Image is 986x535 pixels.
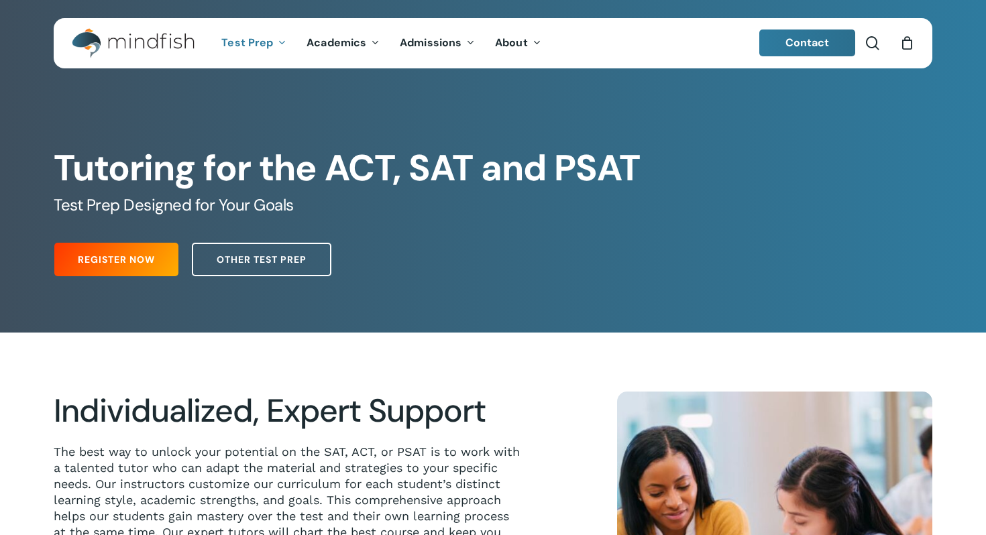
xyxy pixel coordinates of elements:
a: Register Now [54,243,178,276]
span: Other Test Prep [217,253,307,266]
h2: Individualized, Expert Support [54,392,523,430]
span: Admissions [400,36,461,50]
a: Admissions [390,38,485,49]
h1: Tutoring for the ACT, SAT and PSAT [54,147,932,190]
a: Academics [296,38,390,49]
span: Contact [785,36,830,50]
a: Contact [759,29,856,56]
h5: Test Prep Designed for Your Goals [54,194,932,216]
a: Cart [899,36,914,50]
span: Test Prep [221,36,273,50]
span: About [495,36,528,50]
span: Academics [307,36,366,50]
header: Main Menu [54,18,932,68]
a: Test Prep [211,38,296,49]
a: Other Test Prep [192,243,331,276]
nav: Main Menu [211,18,551,68]
a: About [485,38,551,49]
span: Register Now [78,253,155,266]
